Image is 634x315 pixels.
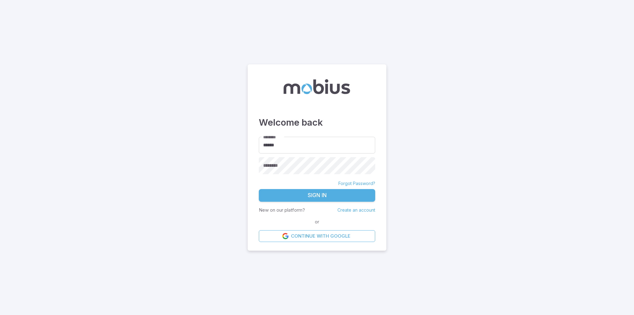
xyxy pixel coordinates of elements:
a: Continue with Google [259,230,375,242]
a: Create an account [337,207,375,213]
h3: Welcome back [259,116,375,129]
button: Sign In [259,189,375,202]
span: or [313,218,321,225]
p: New on our platform? [259,207,305,214]
a: Forgot Password? [338,180,375,187]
